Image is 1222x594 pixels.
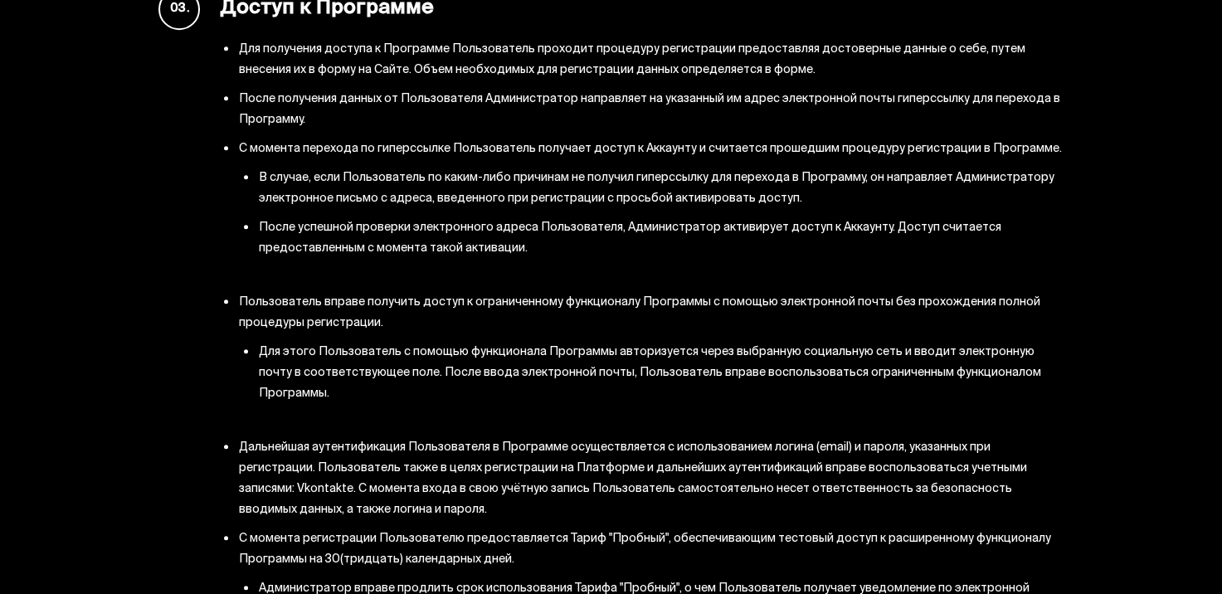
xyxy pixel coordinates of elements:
[238,89,1063,130] li: После получения данных от Пользователя Администратор направляет на указанный им адрес электронной...
[238,39,1063,80] li: Для получения доступа к Программе Пользователь проходит процедуру регистрации предоставляя достов...
[258,168,1063,209] li: В случае, если Пользователь по каким-либо причинам не получил гиперссылку для перехода в Программ...
[238,139,1063,259] li: С момента перехода по гиперссылке Пользователь получает доступ к Аккаунту и считается прошедшим п...
[238,437,1063,520] li: Дальнейшая аутентификация Пользователя в Программе осуществляется с использованием логина (email)...
[238,292,1063,404] li: Пользователь вправе получить доступ к ограниченному функционалу Программы с помощью электронной п...
[258,217,1063,259] li: После успешной проверки электронного адреса Пользователя, Администратор активирует доступ к Аккау...
[258,342,1063,404] li: Для этого Пользователь с помощью функционала Программы авторизуется через выбранную социальную се...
